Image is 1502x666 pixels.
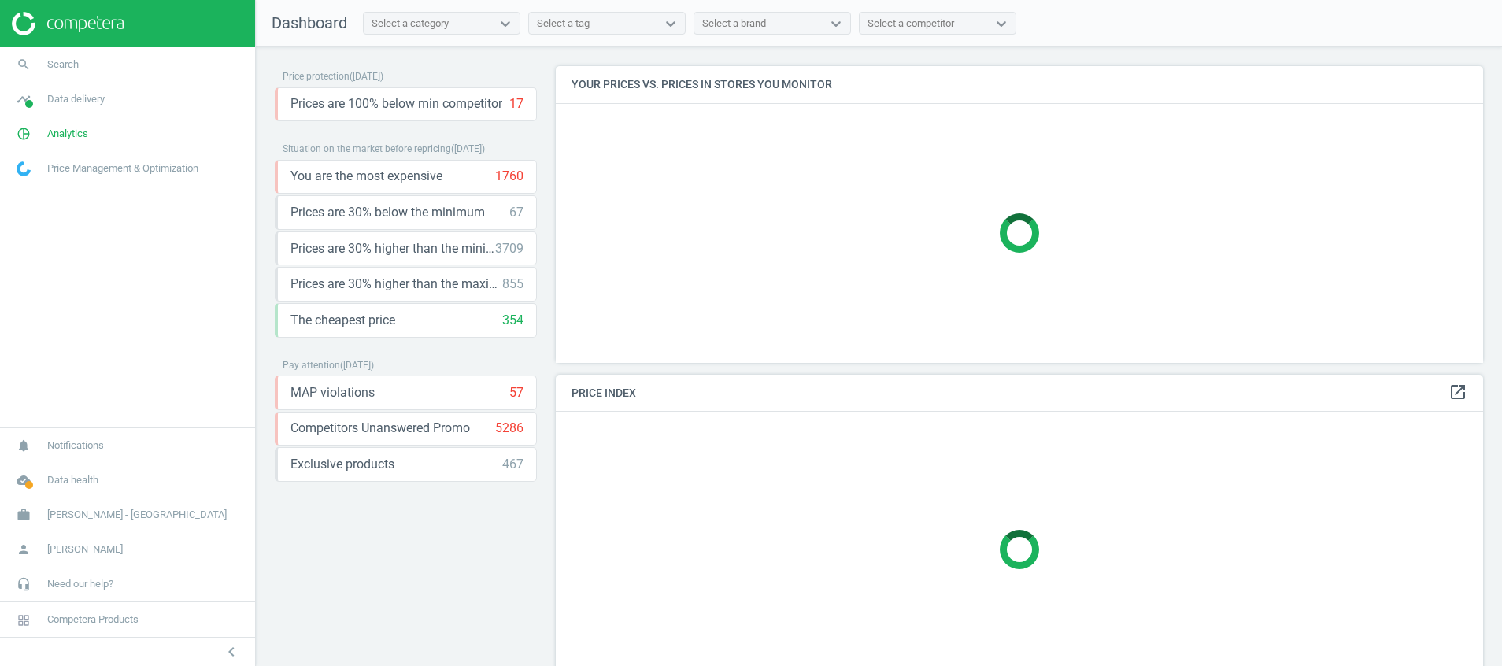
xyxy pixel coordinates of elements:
[9,500,39,530] i: work
[290,456,394,473] span: Exclusive products
[502,276,523,293] div: 855
[9,569,39,599] i: headset_mic
[47,508,227,522] span: [PERSON_NAME] - [GEOGRAPHIC_DATA]
[290,168,442,185] span: You are the most expensive
[350,71,383,82] span: ( [DATE] )
[556,66,1483,103] h4: Your prices vs. prices in stores you monitor
[47,612,139,627] span: Competera Products
[290,276,502,293] span: Prices are 30% higher than the maximal
[509,204,523,221] div: 67
[290,95,502,113] span: Prices are 100% below min competitor
[1448,383,1467,403] a: open_in_new
[12,12,124,35] img: ajHJNr6hYgQAAAAASUVORK5CYII=
[372,17,449,31] div: Select a category
[272,13,347,32] span: Dashboard
[222,642,241,661] i: chevron_left
[1448,383,1467,401] i: open_in_new
[47,57,79,72] span: Search
[47,92,105,106] span: Data delivery
[556,375,1483,412] h4: Price Index
[47,577,113,591] span: Need our help?
[290,204,485,221] span: Prices are 30% below the minimum
[502,456,523,473] div: 467
[495,420,523,437] div: 5286
[290,420,470,437] span: Competitors Unanswered Promo
[290,312,395,329] span: The cheapest price
[283,143,451,154] span: Situation on the market before repricing
[868,17,954,31] div: Select a competitor
[451,143,485,154] span: ( [DATE] )
[283,71,350,82] span: Price protection
[283,360,340,371] span: Pay attention
[212,642,251,662] button: chevron_left
[9,465,39,495] i: cloud_done
[47,438,104,453] span: Notifications
[17,161,31,176] img: wGWNvw8QSZomAAAAABJRU5ErkJggg==
[495,168,523,185] div: 1760
[47,542,123,557] span: [PERSON_NAME]
[9,50,39,80] i: search
[9,431,39,461] i: notifications
[9,535,39,564] i: person
[47,161,198,176] span: Price Management & Optimization
[495,240,523,257] div: 3709
[509,95,523,113] div: 17
[47,473,98,487] span: Data health
[9,84,39,114] i: timeline
[509,384,523,401] div: 57
[290,240,495,257] span: Prices are 30% higher than the minimum
[537,17,590,31] div: Select a tag
[340,360,374,371] span: ( [DATE] )
[9,119,39,149] i: pie_chart_outlined
[502,312,523,329] div: 354
[702,17,766,31] div: Select a brand
[47,127,88,141] span: Analytics
[290,384,375,401] span: MAP violations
